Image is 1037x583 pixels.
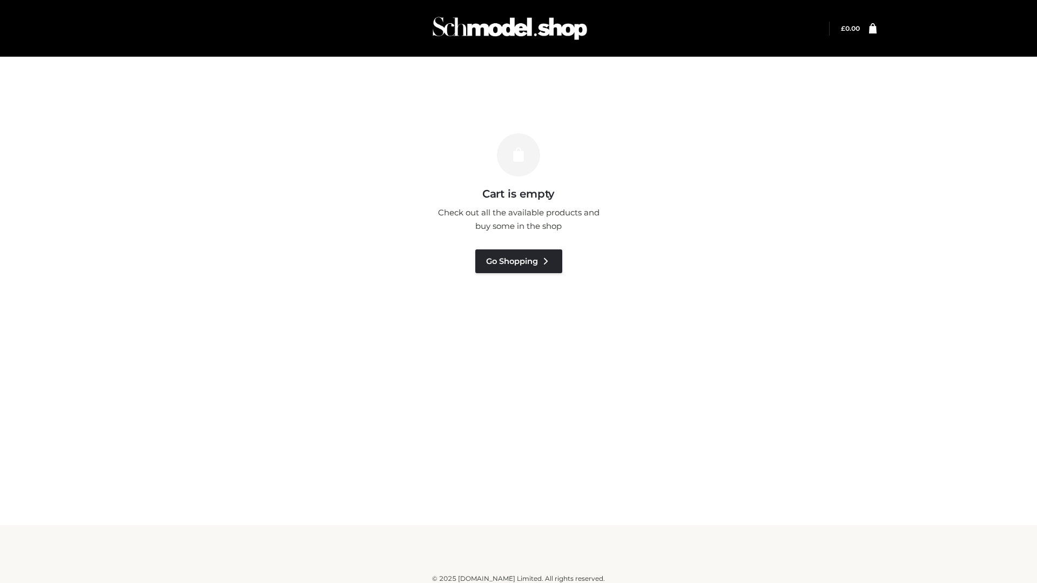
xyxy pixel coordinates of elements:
[432,206,605,233] p: Check out all the available products and buy some in the shop
[841,24,860,32] a: £0.00
[475,249,562,273] a: Go Shopping
[841,24,860,32] bdi: 0.00
[429,7,591,50] img: Schmodel Admin 964
[185,187,852,200] h3: Cart is empty
[841,24,845,32] span: £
